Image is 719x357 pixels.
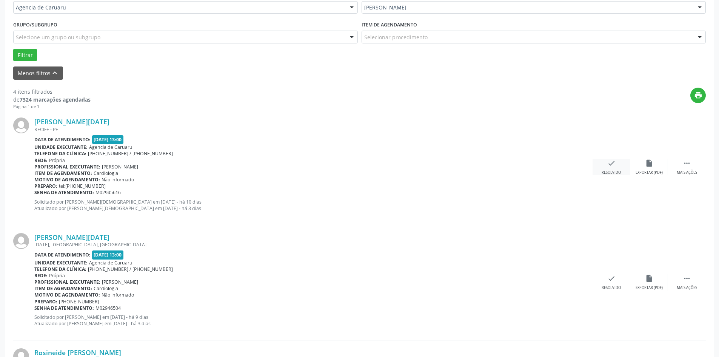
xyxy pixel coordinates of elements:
p: Solicitado por [PERSON_NAME] em [DATE] - há 9 dias Atualizado por [PERSON_NAME] em [DATE] - há 3 ... [34,314,593,327]
i:  [683,274,691,283]
button: Filtrar [13,49,37,62]
div: Mais ações [677,170,697,175]
i: check [607,274,616,283]
label: Grupo/Subgrupo [13,19,57,31]
b: Profissional executante: [34,279,100,285]
b: Preparo: [34,298,57,305]
b: Unidade executante: [34,144,88,150]
span: [PHONE_NUMBER] / [PHONE_NUMBER] [88,150,173,157]
b: Senha de atendimento: [34,189,94,196]
img: img [13,233,29,249]
div: RECIFE - PE [34,126,593,133]
span: Cardiologia [94,285,118,292]
b: Senha de atendimento: [34,305,94,311]
b: Preparo: [34,183,57,189]
span: [PERSON_NAME] [364,4,691,11]
b: Data de atendimento: [34,252,91,258]
b: Item de agendamento: [34,285,92,292]
span: [PHONE_NUMBER] [59,298,99,305]
span: [PERSON_NAME] [102,164,138,170]
span: Não informado [102,292,134,298]
span: M02946504 [95,305,121,311]
div: de [13,96,91,104]
span: Agencia de Caruaru [89,260,132,266]
span: Agencia de Caruaru [89,144,132,150]
b: Telefone da clínica: [34,150,86,157]
span: Própria [49,272,65,279]
i:  [683,159,691,167]
b: Telefone da clínica: [34,266,86,272]
div: [DATE], [GEOGRAPHIC_DATA], [GEOGRAPHIC_DATA] [34,241,593,248]
a: [PERSON_NAME][DATE] [34,117,109,126]
span: [PHONE_NUMBER] / [PHONE_NUMBER] [88,266,173,272]
span: Não informado [102,176,134,183]
span: Cardiologia [94,170,118,176]
i: insert_drive_file [645,159,653,167]
span: M02945616 [95,189,121,196]
b: Motivo de agendamento: [34,292,100,298]
b: Profissional executante: [34,164,100,170]
b: Data de atendimento: [34,136,91,143]
strong: 7324 marcações agendadas [20,96,91,103]
span: [DATE] 13:00 [92,250,124,259]
div: Página 1 de 1 [13,104,91,110]
i: insert_drive_file [645,274,653,283]
div: Exportar (PDF) [636,170,663,175]
button: Menos filtroskeyboard_arrow_up [13,66,63,80]
div: Exportar (PDF) [636,285,663,291]
span: [PERSON_NAME] [102,279,138,285]
span: Selecione um grupo ou subgrupo [16,33,100,41]
button: print [690,88,706,103]
a: [PERSON_NAME][DATE] [34,233,109,241]
span: Selecionar procedimento [364,33,428,41]
label: Item de agendamento [362,19,417,31]
i: check [607,159,616,167]
p: Solicitado por [PERSON_NAME][DEMOGRAPHIC_DATA] em [DATE] - há 10 dias Atualizado por [PERSON_NAME... [34,199,593,212]
span: Agencia de Caruaru [16,4,342,11]
div: Mais ações [677,285,697,291]
i: keyboard_arrow_up [51,69,59,77]
b: Item de agendamento: [34,170,92,176]
span: [DATE] 13:00 [92,135,124,144]
span: tel:[PHONE_NUMBER] [59,183,106,189]
a: Rosineide [PERSON_NAME] [34,348,121,357]
b: Unidade executante: [34,260,88,266]
div: Resolvido [602,170,621,175]
div: 4 itens filtrados [13,88,91,96]
div: Resolvido [602,285,621,291]
i: print [694,91,702,99]
img: img [13,117,29,133]
b: Motivo de agendamento: [34,176,100,183]
b: Rede: [34,272,48,279]
b: Rede: [34,157,48,164]
span: Própria [49,157,65,164]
